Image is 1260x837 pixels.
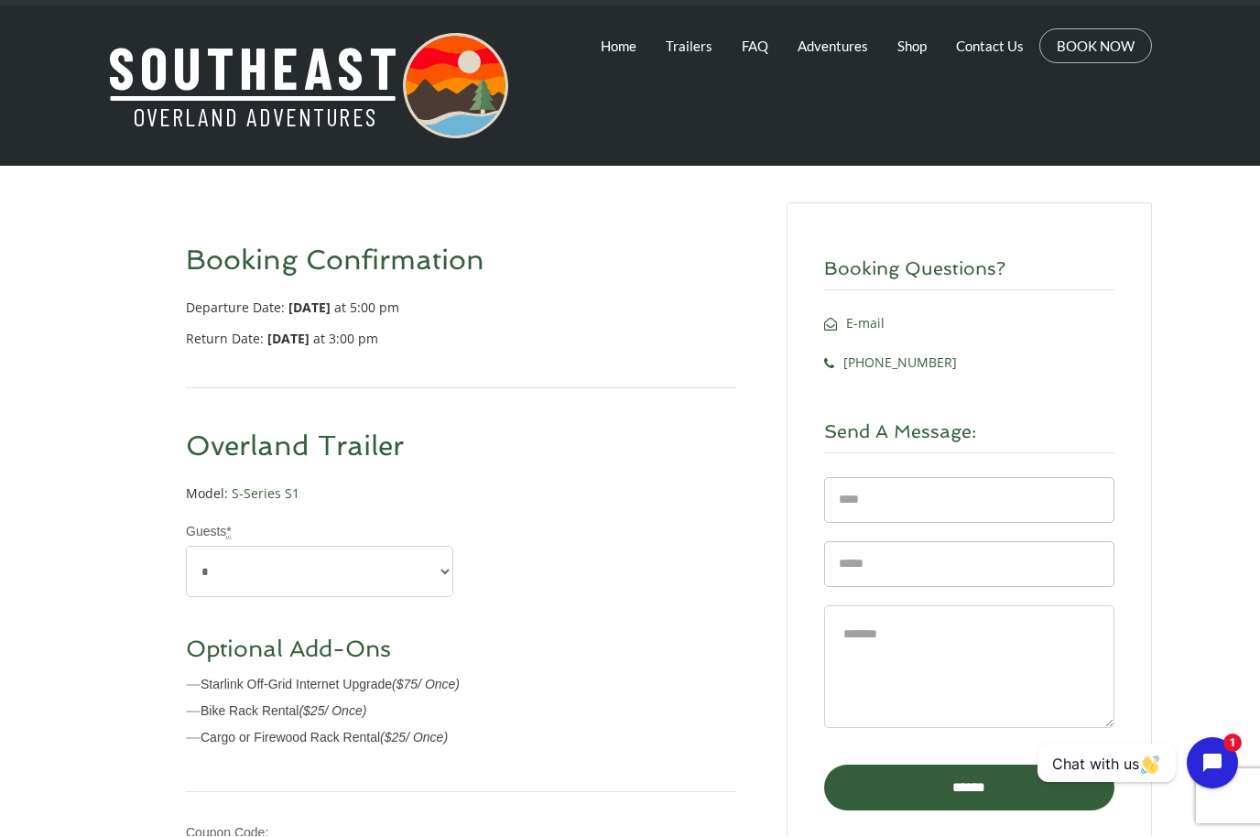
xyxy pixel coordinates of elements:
h3: Booking Confirmation [186,245,736,277]
a: S-Series S1 [232,485,299,503]
span: $ [385,731,392,745]
strong: [DATE] [267,331,310,348]
a: Adventures [798,24,868,70]
label: Guests [186,523,453,541]
span: 25 [303,704,324,719]
h3: Send A Message: [824,422,1114,454]
span: Departure Date: [186,299,285,317]
abbr: Required [226,525,231,540]
span: Return Date: [186,331,264,348]
a: FAQ [742,24,768,70]
span: Model: [186,485,228,503]
time: 5:00 pm [350,299,399,317]
span: 75 [396,678,418,692]
label: Starlink Off-Grid Internet Upgrade [186,677,460,693]
em: ( / Once) [299,704,366,719]
span: 25 [385,731,406,745]
a: Contact Us [956,24,1024,70]
label: Cargo or Firewood Rack Rental [186,730,448,746]
a: [PHONE_NUMBER] [824,354,957,372]
span: $ [396,678,404,692]
img: Southeast Overland Adventures [108,34,508,139]
a: Shop [897,24,927,70]
span: [PHONE_NUMBER] [843,354,957,372]
span: $ [303,704,310,719]
a: Trailers [666,24,712,70]
a: Home [601,24,636,70]
input: Bike Rack Rental($25/ Once) [186,712,201,713]
time: 3:00 pm [329,331,378,348]
span: E-mail [846,315,885,332]
input: Starlink Off-Grid Internet Upgrade($75/ Once) [186,685,201,687]
h3: Booking Questions? [824,259,1114,291]
em: ( / Once) [380,731,448,745]
h4: Optional Add-Ons [186,637,736,663]
label: Bike Rack Rental [186,703,366,720]
strong: [DATE] [288,299,331,317]
em: ( / Once) [392,678,460,692]
span: at [334,299,346,317]
span: at [313,331,325,348]
a: BOOK NOW [1057,38,1135,56]
input: Cargo or Firewood Rack Rental($25/ Once) [186,738,201,740]
a: E-mail [824,315,885,332]
h3: Overland Trailer [186,430,736,463]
